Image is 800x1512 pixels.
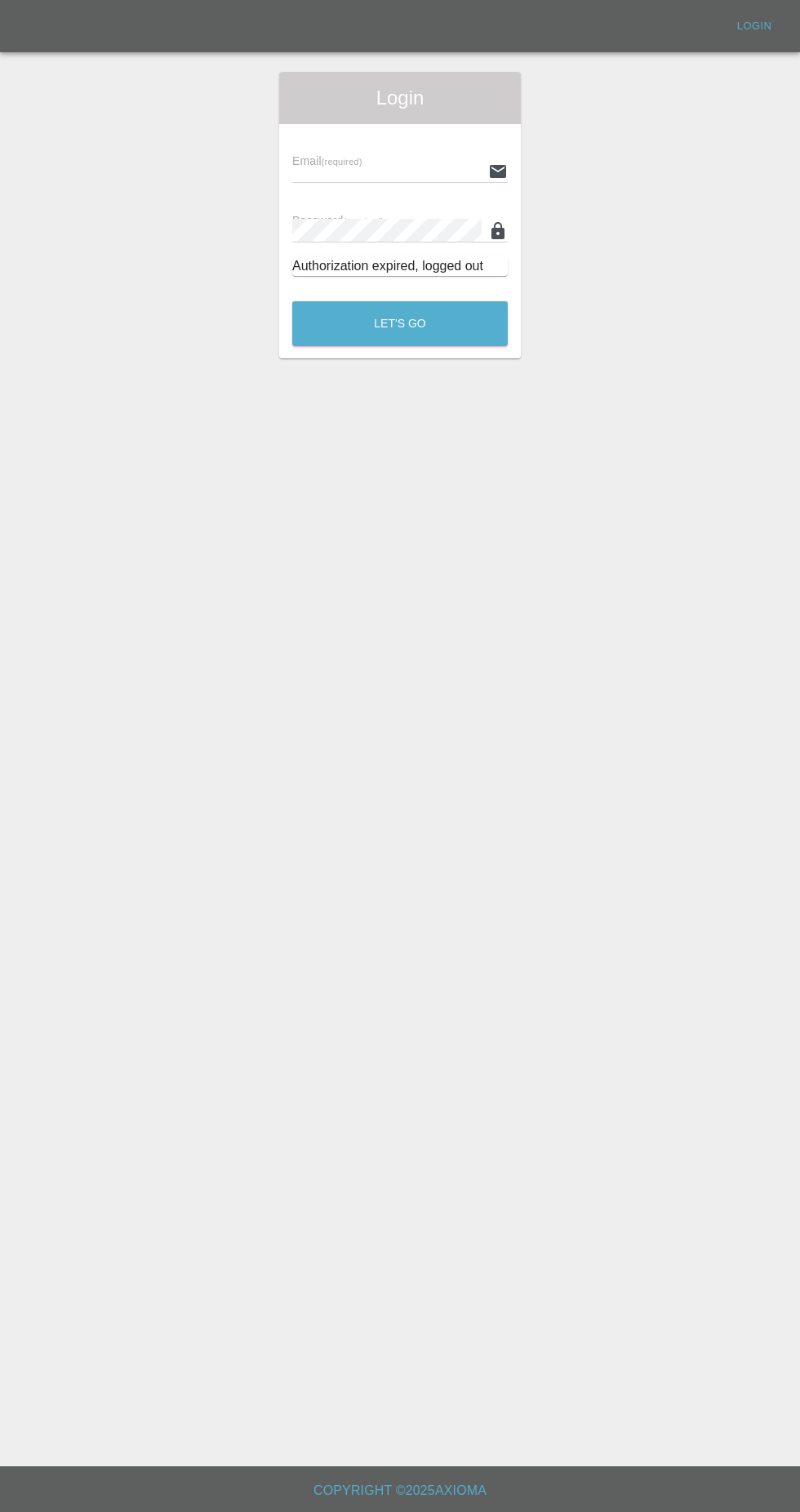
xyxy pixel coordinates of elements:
[292,214,384,227] span: Password
[728,14,780,39] a: Login
[292,301,508,346] button: Let's Go
[292,85,508,111] span: Login
[322,157,362,167] small: (required)
[292,154,362,167] span: Email
[292,256,508,276] div: Authorization expired, logged out
[344,216,384,226] small: (required)
[13,1479,787,1502] h6: Copyright © 2025 Axioma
